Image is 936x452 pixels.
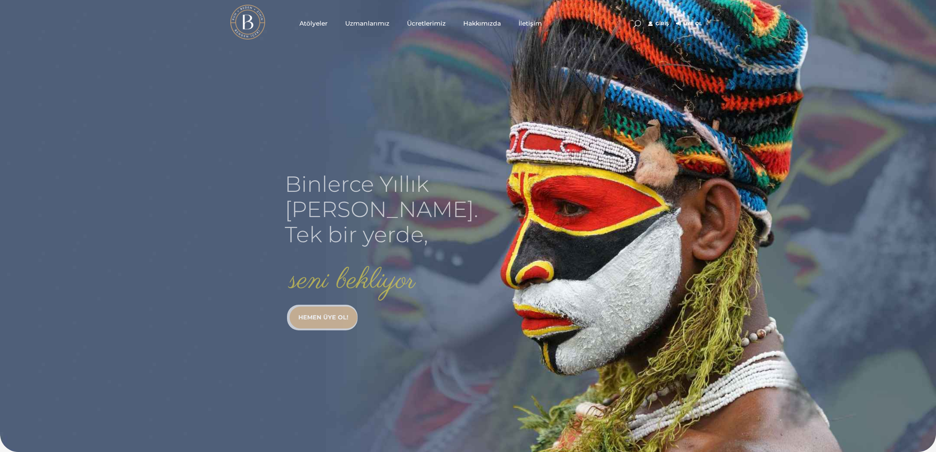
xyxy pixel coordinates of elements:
a: Atölyeler [291,5,336,42]
span: İletişim [518,19,542,28]
img: light logo [230,5,265,39]
a: İletişim [510,5,551,42]
span: Uzmanlarımız [345,19,389,28]
span: Hakkımızda [463,19,501,28]
span: Atölyeler [299,19,328,28]
a: HEMEN ÜYE OL! [290,307,357,328]
a: Hakkımızda [454,5,510,42]
span: Ücretlerimiz [407,19,446,28]
a: Ücretlerimiz [398,5,454,42]
a: Üye Ol [676,19,702,28]
a: Giriş [648,19,669,28]
rs-layer: seni bekliyor [290,265,415,297]
a: Uzmanlarımız [336,5,398,42]
rs-layer: Binlerce Yıllık [PERSON_NAME]. Tek bir yerde, [285,171,478,247]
